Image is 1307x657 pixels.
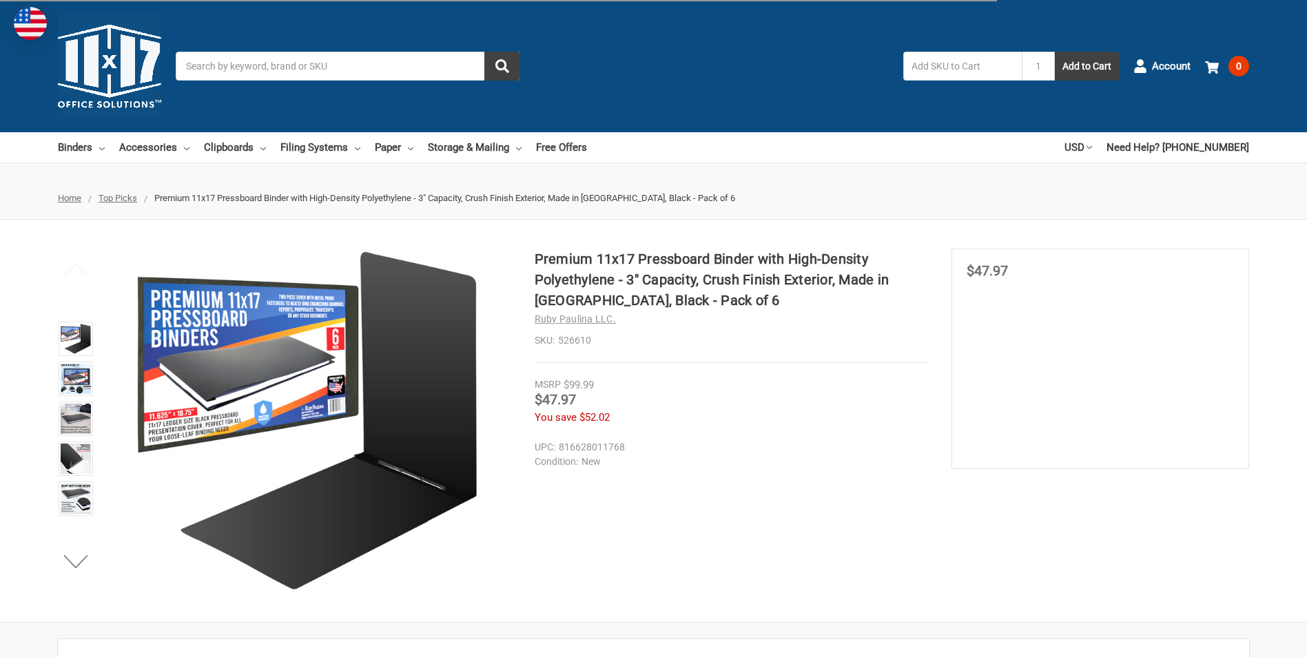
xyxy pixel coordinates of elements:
[428,132,522,163] a: Storage & Mailing
[61,483,91,514] img: Premium 11x17 Pressboard Binder with High-Density Polyethylene - 3" Capacity, Crush Finish Exteri...
[1133,48,1191,84] a: Account
[579,411,610,424] span: $52.02
[536,132,587,163] a: Free Offers
[903,52,1022,81] input: Add SKU to Cart
[535,333,555,348] dt: SKU:
[535,391,576,408] span: $47.97
[1228,56,1249,76] span: 0
[280,132,360,163] a: Filing Systems
[176,52,520,81] input: Search by keyword, brand or SKU
[136,249,480,593] img: Premium 11x17 Pressboard Binder with High-Density Polyethylene - 3" Capacity, Crush Finish Exteri...
[375,132,413,163] a: Paper
[535,249,929,311] h1: Premium 11x17 Pressboard Binder with High-Density Polyethylene - 3" Capacity, Crush Finish Exteri...
[1064,132,1092,163] a: USD
[535,455,923,469] dd: New
[967,262,1008,279] span: $47.97
[535,455,578,469] dt: Condition:
[119,132,189,163] a: Accessories
[1152,59,1191,74] span: Account
[61,364,91,394] img: Premium 11x17 Pressboard Binder with High-Density Polyethylene - 3" Capacity, Crush Finish Exteri...
[535,313,616,324] a: Ruby Paulina LLC.
[55,547,97,575] button: Next
[154,193,735,203] span: Premium 11x17 Pressboard Binder with High-Density Polyethylene - 3" Capacity, Crush Finish Exteri...
[535,377,561,392] div: MSRP
[1193,620,1307,657] iframe: Google Customer Reviews
[535,440,923,455] dd: 816628011768
[1205,48,1249,84] a: 0
[1107,132,1249,163] a: Need Help? [PHONE_NUMBER]
[535,440,555,455] dt: UPC:
[58,193,81,203] a: Home
[55,255,97,283] button: Previous
[14,7,47,40] img: duty and tax information for United States
[61,444,91,474] img: Premium 11x17 Pressboard Binder with High-Density Polyethylene - 3" Capacity, Crush Finish Exteri...
[1055,52,1119,81] button: Add to Cart
[204,132,266,163] a: Clipboards
[61,324,91,354] img: Premium 11x17 Pressboard Binder with High-Density Polyethylene - 3" Capacity, Crush Finish Exteri...
[58,132,105,163] a: Binders
[535,411,577,424] span: You save
[61,404,91,434] img: Ruby Paulina 11x17 Pressboard Binder
[99,193,137,203] a: Top Picks
[58,14,161,118] img: 11x17.com
[535,333,929,348] dd: 526610
[564,379,594,391] span: $99.99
